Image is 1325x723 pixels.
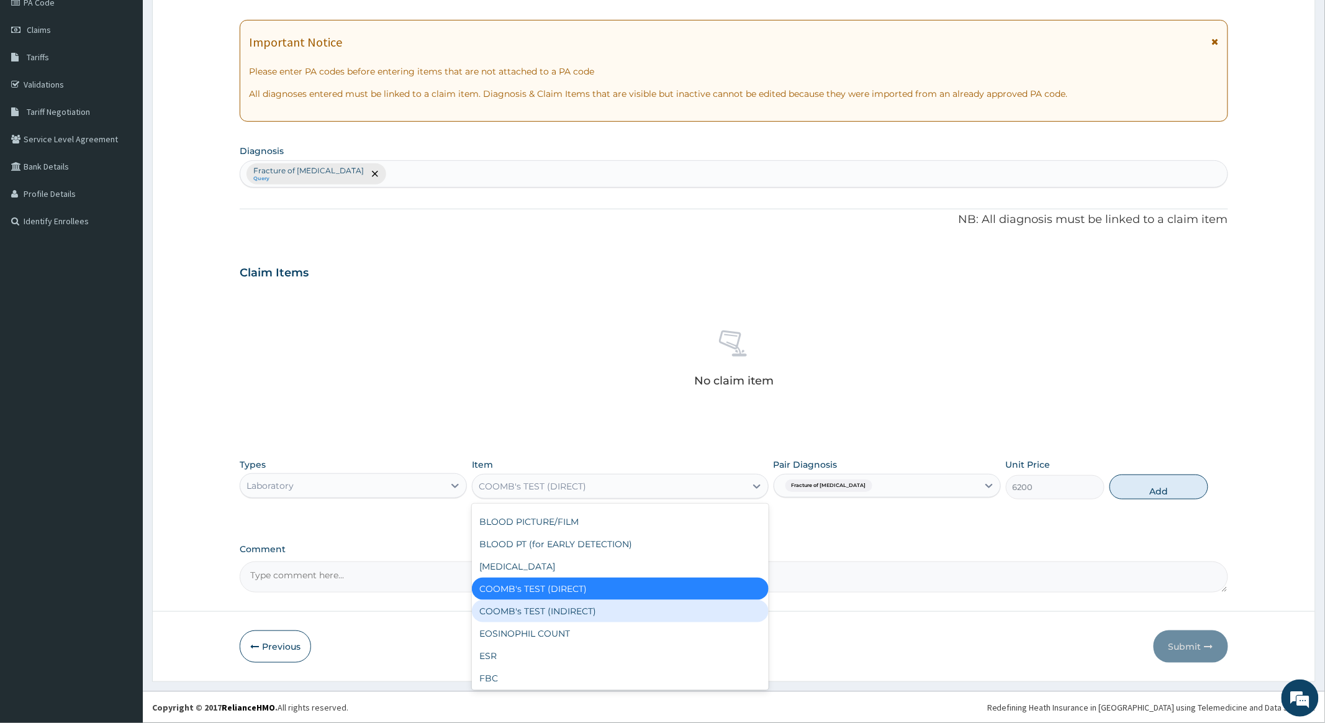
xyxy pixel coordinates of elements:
p: Please enter PA codes before entering items that are not attached to a PA code [249,65,1218,78]
button: Submit [1154,630,1228,663]
label: Pair Diagnosis [774,458,838,471]
div: Chat with us now [65,70,209,86]
span: Fracture of [MEDICAL_DATA] [785,480,872,492]
footer: All rights reserved. [143,691,1325,723]
label: Unit Price [1006,458,1051,471]
p: No claim item [694,375,774,387]
div: Laboratory [246,480,294,492]
span: Tariffs [27,52,49,63]
div: Redefining Heath Insurance in [GEOGRAPHIC_DATA] using Telemedicine and Data Science! [987,701,1316,714]
div: BLOOD PICTURE/FILM [472,511,768,533]
div: [MEDICAL_DATA] [472,689,768,712]
label: Item [472,458,493,471]
span: Tariff Negotiation [27,106,90,117]
div: Minimize live chat window [204,6,233,36]
small: Query [253,176,364,182]
div: COOMB's TEST (DIRECT) [472,578,768,600]
h3: Claim Items [240,266,309,280]
button: Previous [240,630,311,663]
label: Types [240,460,266,470]
div: COOMB's TEST (DIRECT) [479,480,586,493]
p: Fracture of [MEDICAL_DATA] [253,166,364,176]
span: We're online! [72,157,171,282]
div: [MEDICAL_DATA] [472,555,768,578]
h1: Important Notice [249,35,342,49]
label: Comment [240,544,1228,555]
img: d_794563401_company_1708531726252_794563401 [23,62,50,93]
div: FBC [472,667,768,689]
span: remove selection option [369,168,381,180]
strong: Copyright © 2017 . [152,702,278,713]
label: Diagnosis [240,145,284,157]
textarea: Type your message and hit 'Enter' [6,339,237,383]
button: Add [1110,475,1208,499]
div: EOSINOPHIL COUNT [472,622,768,645]
div: COOMB's TEST (INDIRECT) [472,600,768,622]
p: All diagnoses entered must be linked to a claim item. Diagnosis & Claim Items that are visible bu... [249,88,1218,100]
div: BLOOD PT (for EARLY DETECTION) [472,533,768,555]
p: NB: All diagnosis must be linked to a claim item [240,212,1228,228]
span: Claims [27,24,51,35]
a: RelianceHMO [222,702,275,713]
div: ESR [472,645,768,667]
